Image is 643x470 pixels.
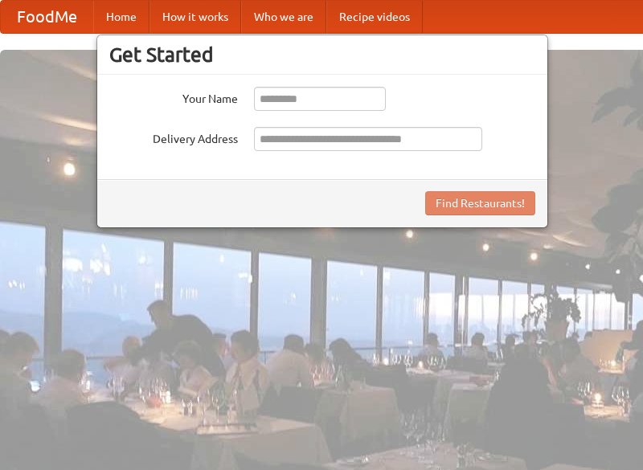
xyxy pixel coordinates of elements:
a: Recipe videos [326,1,423,33]
a: How it works [149,1,241,33]
a: FoodMe [1,1,93,33]
h3: Get Started [109,43,535,67]
label: Your Name [109,87,238,107]
button: Find Restaurants! [425,191,535,215]
a: Home [93,1,149,33]
a: Who we are [241,1,326,33]
label: Delivery Address [109,127,238,147]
